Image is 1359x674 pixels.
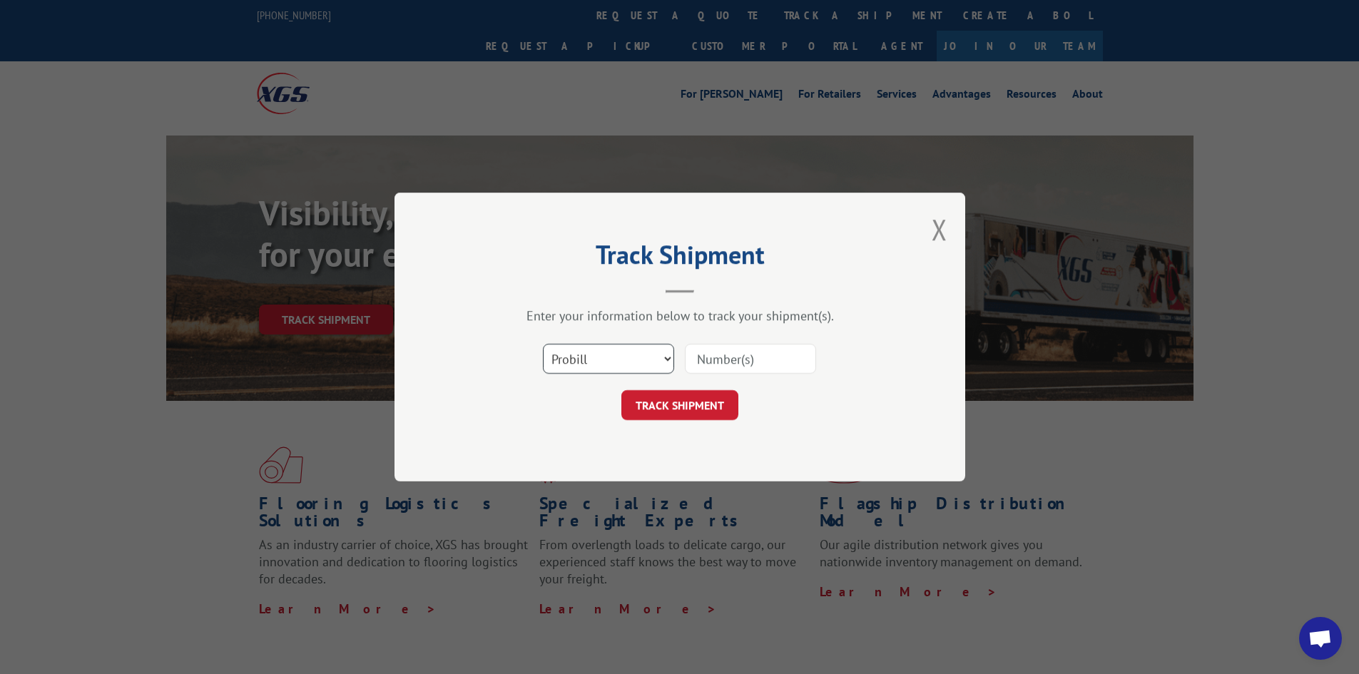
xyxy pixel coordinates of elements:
[1299,617,1342,660] div: Open chat
[932,210,947,248] button: Close modal
[466,245,894,272] h2: Track Shipment
[466,307,894,324] div: Enter your information below to track your shipment(s).
[621,390,738,420] button: TRACK SHIPMENT
[685,344,816,374] input: Number(s)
